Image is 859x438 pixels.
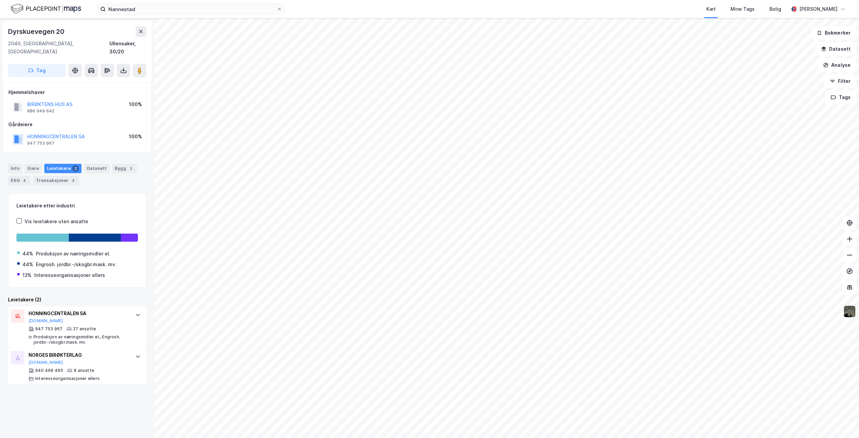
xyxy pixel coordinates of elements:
[36,260,116,269] div: Engrosh. jordbr.-/skogbr.mask. mv.
[8,176,31,185] div: ESG
[11,3,81,15] img: logo.f888ab2527a4732fd821a326f86c7f29.svg
[22,250,33,258] div: 44%
[8,64,66,77] button: Tag
[799,5,838,13] div: [PERSON_NAME]
[35,376,100,381] div: Interesseorganisasjoner ellers
[825,406,859,438] div: Kontrollprogram for chat
[22,271,32,279] div: 13%
[128,165,134,172] div: 2
[29,318,63,324] button: [DOMAIN_NAME]
[70,177,77,184] div: 3
[8,40,109,56] div: 2040, [GEOGRAPHIC_DATA], [GEOGRAPHIC_DATA]
[72,165,79,172] div: 2
[25,164,42,173] div: Eiere
[29,360,63,365] button: [DOMAIN_NAME]
[106,4,277,14] input: Søk på adresse, matrikkel, gårdeiere, leietakere eller personer
[112,164,137,173] div: Bygg
[825,406,859,438] iframe: Chat Widget
[730,5,755,13] div: Mine Tags
[811,26,856,40] button: Bokmerker
[824,75,856,88] button: Filter
[129,100,142,108] div: 100%
[74,368,94,373] div: 8 ansatte
[35,368,63,373] div: 940 469 465
[24,217,88,226] div: Vis leietakere uten ansatte
[44,164,82,173] div: Leietakere
[33,176,79,185] div: Transaksjoner
[815,42,856,56] button: Datasett
[27,141,54,146] div: 947 753 967
[109,40,146,56] div: Ullensaker, 30/20
[129,133,142,141] div: 100%
[73,326,96,332] div: 27 ansatte
[21,177,28,184] div: 4
[34,334,129,345] div: Produksjon av næringsmidler el., Engrosh. jordbr.-/skogbr.mask. mv.
[35,326,62,332] div: 947 753 967
[8,88,146,96] div: Hjemmelshaver
[84,164,109,173] div: Datasett
[769,5,781,13] div: Bolig
[8,26,66,37] div: Dyrskuevegen 20
[843,305,856,318] img: 9k=
[29,351,129,359] div: NORGES BIRØKTERLAG
[22,260,33,269] div: 44%
[8,296,146,304] div: Leietakere (2)
[29,309,129,318] div: HONNINGCENTRALEN SA
[706,5,716,13] div: Kart
[8,164,22,173] div: Info
[825,91,856,104] button: Tags
[8,120,146,129] div: Gårdeiere
[27,108,54,114] div: 886 949 642
[16,202,138,210] div: Leietakere etter industri
[36,250,110,258] div: Produksjon av næringsmidler el.
[817,58,856,72] button: Analyse
[34,271,105,279] div: Interesseorganisasjoner ellers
